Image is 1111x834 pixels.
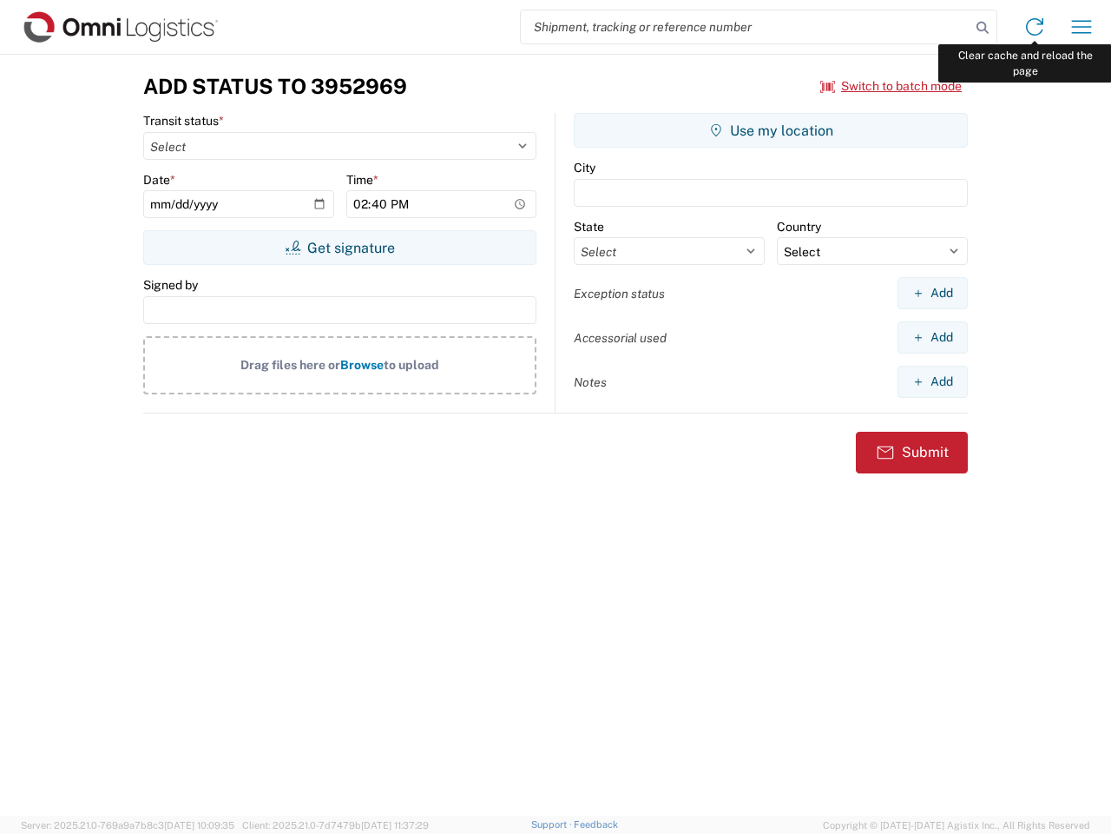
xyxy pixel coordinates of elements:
label: Transit status [143,113,224,129]
a: Support [531,819,575,830]
a: Feedback [574,819,618,830]
span: to upload [384,358,439,372]
button: Switch to batch mode [820,72,962,101]
label: Country [777,219,821,235]
span: Client: 2025.21.0-7d7479b [242,820,429,831]
span: [DATE] 11:37:29 [361,820,429,831]
label: State [574,219,604,235]
button: Add [897,321,968,354]
span: Copyright © [DATE]-[DATE] Agistix Inc., All Rights Reserved [823,817,1090,833]
span: [DATE] 10:09:35 [164,820,234,831]
span: Server: 2025.21.0-769a9a7b8c3 [21,820,234,831]
label: Date [143,172,175,188]
label: Exception status [574,286,665,301]
label: Notes [574,374,607,390]
button: Use my location [574,113,968,148]
input: Shipment, tracking or reference number [521,10,970,43]
span: Drag files here or [240,358,340,372]
label: Time [346,172,378,188]
label: Signed by [143,277,198,293]
span: Browse [340,358,384,372]
label: Accessorial used [574,330,667,346]
button: Add [897,277,968,309]
button: Get signature [143,230,536,265]
button: Submit [856,432,968,473]
label: City [574,160,595,175]
h3: Add Status to 3952969 [143,74,407,99]
button: Add [897,366,968,398]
